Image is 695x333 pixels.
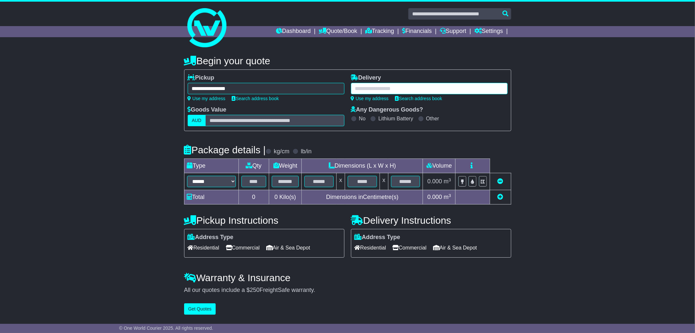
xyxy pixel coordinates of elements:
[184,159,239,173] td: Type
[378,115,413,122] label: Lithium Battery
[426,115,439,122] label: Other
[365,26,394,37] a: Tracking
[423,159,456,173] td: Volume
[355,243,386,253] span: Residential
[433,243,477,253] span: Air & Sea Depot
[274,194,278,200] span: 0
[184,55,511,66] h4: Begin your quote
[239,190,269,204] td: 0
[119,325,213,331] span: © One World Courier 2025. All rights reserved.
[232,96,279,101] a: Search address book
[444,194,451,200] span: m
[302,190,423,204] td: Dimensions in Centimetre(s)
[337,173,345,190] td: x
[449,177,451,182] sup: 3
[449,193,451,198] sup: 3
[351,74,381,82] label: Delivery
[269,190,302,204] td: Kilo(s)
[184,190,239,204] td: Total
[427,178,442,185] span: 0.000
[250,287,260,293] span: 250
[474,26,503,37] a: Settings
[427,194,442,200] span: 0.000
[319,26,357,37] a: Quote/Book
[266,243,310,253] span: Air & Sea Depot
[301,148,311,155] label: lb/in
[188,106,226,114] label: Goods Value
[184,303,216,315] button: Get Quotes
[184,272,511,283] h4: Warranty & Insurance
[359,115,366,122] label: No
[274,148,289,155] label: kg/cm
[188,243,219,253] span: Residential
[188,96,225,101] a: Use my address
[226,243,260,253] span: Commercial
[276,26,311,37] a: Dashboard
[402,26,432,37] a: Financials
[393,243,427,253] span: Commercial
[188,115,206,126] label: AUD
[351,215,511,226] h4: Delivery Instructions
[498,194,503,200] a: Add new item
[351,106,423,114] label: Any Dangerous Goods?
[184,215,344,226] h4: Pickup Instructions
[188,74,214,82] label: Pickup
[395,96,442,101] a: Search address book
[302,159,423,173] td: Dimensions (L x W x H)
[444,178,451,185] span: m
[355,234,400,241] label: Address Type
[380,173,388,190] td: x
[440,26,466,37] a: Support
[498,178,503,185] a: Remove this item
[184,287,511,294] div: All our quotes include a $ FreightSafe warranty.
[184,144,266,155] h4: Package details |
[188,234,234,241] label: Address Type
[269,159,302,173] td: Weight
[351,96,389,101] a: Use my address
[239,159,269,173] td: Qty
